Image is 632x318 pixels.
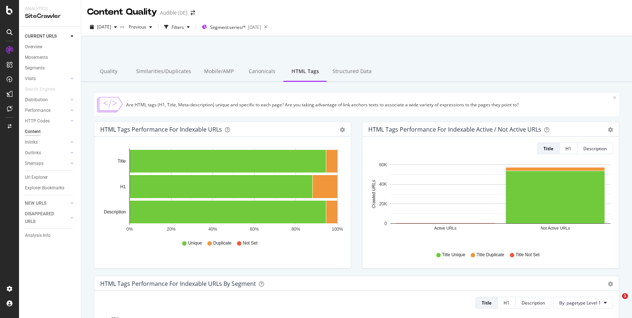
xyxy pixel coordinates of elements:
div: Overview [25,43,42,51]
div: HTML Tags Performance for Indexable Active / Not Active URLs [368,126,541,133]
div: Performance [25,107,50,114]
a: Segments [25,64,76,72]
img: HTML Tags [97,96,123,113]
text: 40% [208,227,217,232]
span: Title Duplicate [477,252,504,258]
div: Distribution [25,96,48,104]
button: Segment:series/*[DATE] [199,21,261,33]
text: 40K [379,182,387,187]
a: CURRENT URLS [25,33,68,40]
div: [DATE] [248,24,261,30]
div: Filters [172,24,184,30]
button: Description [578,143,613,154]
button: Previous [126,21,155,33]
div: Mobile/AMP [197,62,240,82]
a: Outlinks [25,149,68,157]
text: 100% [332,227,343,232]
a: Inlinks [25,139,68,146]
span: Duplicate [213,240,232,246]
button: By: pagetype Level 1 [553,297,613,308]
div: Are HTML tags (H1, Title, Meta-description) unique and specific to each page? Are you taking adva... [126,102,613,108]
div: Quality [87,62,130,82]
a: Url Explorer [25,174,76,181]
text: 80% [291,227,300,232]
div: Analysis Info [25,232,50,239]
span: Title Unique [442,252,466,258]
span: Unique [188,240,202,246]
span: 2025 Sep. 13th [97,24,111,30]
div: Movements [25,54,48,61]
div: H1 [504,300,509,306]
div: HTML Tags [283,62,327,82]
iframe: Intercom live chat [607,293,625,311]
text: 0% [127,227,133,232]
a: Overview [25,43,76,51]
a: HTTP Codes [25,117,68,125]
text: Crawled URLs [371,180,376,208]
div: Analytics [25,6,75,12]
span: Segment: series/* [210,24,246,30]
text: Title [118,159,126,164]
div: Content [25,128,41,136]
a: Movements [25,54,76,61]
div: Outlinks [25,149,41,157]
div: H1 [565,145,571,152]
div: Audible (DE) [160,9,188,16]
div: Url Explorer [25,174,48,181]
button: Filters [161,21,193,33]
span: By: pagetype Level 1 [559,300,601,306]
svg: A chart. [368,160,613,245]
span: Previous [126,24,146,30]
div: gear [608,281,613,287]
a: DISAPPEARED URLS [25,210,68,226]
div: Similarities/Duplicates [130,62,197,82]
a: NEW URLS [25,200,68,207]
div: gear [340,127,345,132]
span: vs [120,23,126,30]
div: arrow-right-arrow-left [191,10,195,15]
div: Visits [25,75,36,83]
div: Description [522,300,545,306]
button: Title [537,143,560,154]
a: Sitemaps [25,160,68,167]
a: Analysis Info [25,232,76,239]
button: Description [516,297,551,308]
div: DISAPPEARED URLS [25,210,62,226]
div: Sitemaps [25,160,44,167]
span: 1 [622,293,628,299]
div: Title [482,300,492,306]
a: Performance [25,107,68,114]
text: 60% [250,227,259,232]
a: Visits [25,75,68,83]
text: 0 [384,221,387,226]
a: Content [25,128,76,136]
div: CURRENT URLS [25,33,57,40]
div: Explorer Bookmarks [25,184,64,192]
div: Content Quality [87,6,157,18]
div: A chart. [100,148,345,233]
a: Search Engines [25,86,63,93]
div: SiteCrawler [25,12,75,20]
a: Explorer Bookmarks [25,184,76,192]
a: Distribution [25,96,68,104]
div: NEW URLS [25,200,46,207]
button: H1 [560,143,578,154]
div: HTTP Codes [25,117,50,125]
text: 60K [379,162,387,167]
span: Not Set [243,240,257,246]
button: Title [475,297,498,308]
button: [DATE] [87,21,120,33]
div: Segments [25,64,45,72]
text: 20% [167,227,176,232]
div: Inlinks [25,139,38,146]
div: HTML Tags Performance for Indexable URLs [100,126,222,133]
text: H1 [120,184,126,189]
text: Description [104,209,126,215]
div: Description [583,145,607,152]
text: 20K [379,201,387,207]
div: HTML Tags Performance for Indexable URLs by Segment [100,280,256,287]
button: H1 [498,297,516,308]
span: Title Not Set [516,252,540,258]
div: Structured Data [327,62,377,82]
